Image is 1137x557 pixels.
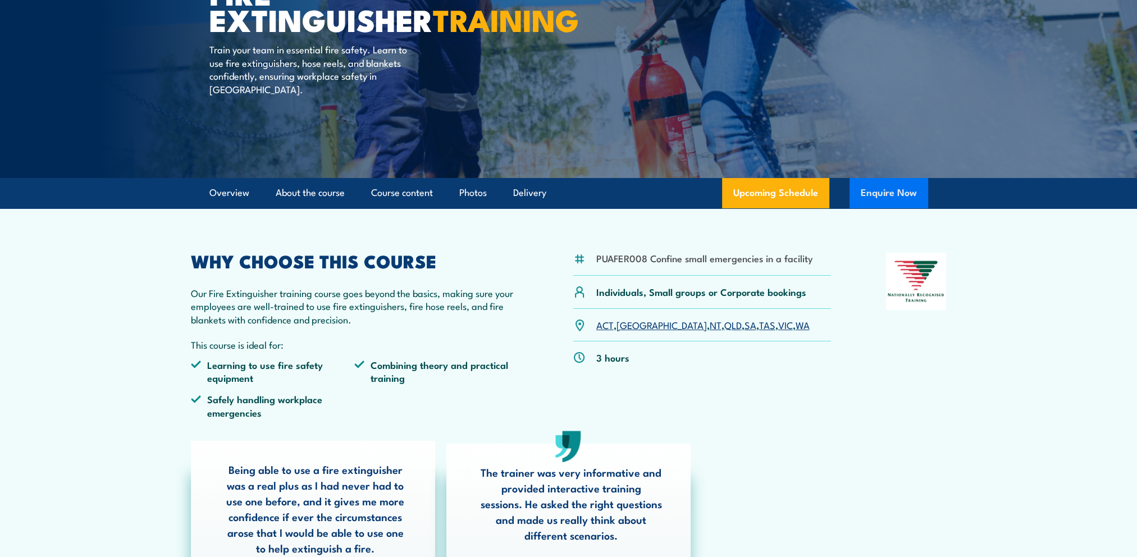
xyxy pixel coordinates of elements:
a: [GEOGRAPHIC_DATA] [617,318,707,331]
a: Photos [459,178,487,208]
a: TAS [759,318,775,331]
a: Overview [209,178,249,208]
img: Nationally Recognised Training logo. [886,253,947,310]
a: SA [745,318,756,331]
p: 3 hours [596,351,629,364]
p: The trainer was very informative and provided interactive training sessions. He asked the right q... [480,464,663,543]
p: Our Fire Extinguisher training course goes beyond the basics, making sure your employees are well... [191,286,519,326]
a: Upcoming Schedule [722,178,829,208]
a: Course content [371,178,433,208]
a: ACT [596,318,614,331]
a: Delivery [513,178,546,208]
li: Learning to use fire safety equipment [191,358,355,385]
h2: WHY CHOOSE THIS COURSE [191,253,519,268]
p: , , , , , , , [596,318,810,331]
a: QLD [724,318,742,331]
li: Safely handling workplace emergencies [191,392,355,419]
li: PUAFER008 Confine small emergencies in a facility [596,252,813,264]
p: Being able to use a fire extinguisher was a real plus as I had never had to use one before, and i... [224,462,407,556]
a: VIC [778,318,793,331]
li: Combining theory and practical training [354,358,518,385]
p: Individuals, Small groups or Corporate bookings [596,285,806,298]
button: Enquire Now [850,178,928,208]
p: This course is ideal for: [191,338,519,351]
p: Train your team in essential fire safety. Learn to use fire extinguishers, hose reels, and blanke... [209,43,414,95]
a: NT [710,318,722,331]
a: WA [796,318,810,331]
a: About the course [276,178,345,208]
